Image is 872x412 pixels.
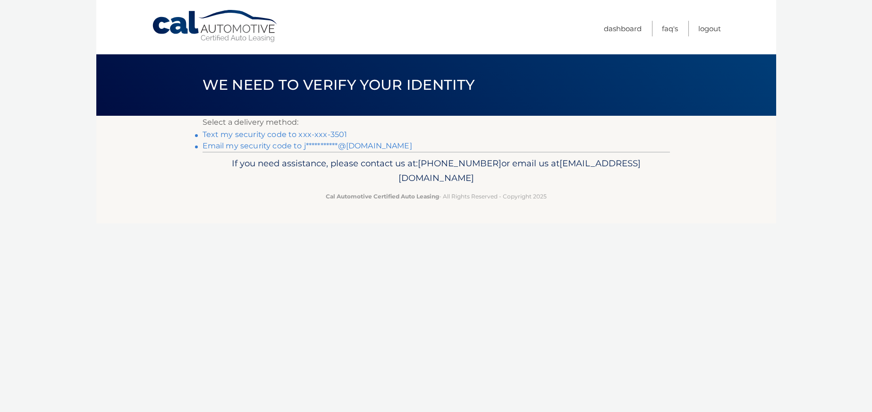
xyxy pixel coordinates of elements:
[203,116,670,129] p: Select a delivery method:
[418,158,501,169] span: [PHONE_NUMBER]
[698,21,721,36] a: Logout
[604,21,642,36] a: Dashboard
[152,9,279,43] a: Cal Automotive
[326,193,439,200] strong: Cal Automotive Certified Auto Leasing
[203,130,347,139] a: Text my security code to xxx-xxx-3501
[209,191,664,201] p: - All Rights Reserved - Copyright 2025
[203,76,475,94] span: We need to verify your identity
[662,21,678,36] a: FAQ's
[209,156,664,186] p: If you need assistance, please contact us at: or email us at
